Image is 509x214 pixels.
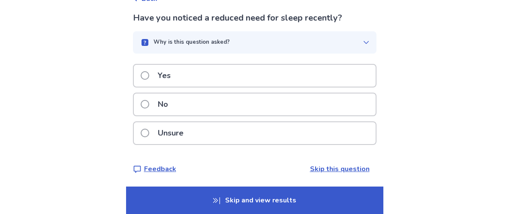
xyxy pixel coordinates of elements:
[153,93,173,115] p: No
[154,38,230,47] p: Why is this question asked?
[153,122,189,144] p: Unsure
[133,164,176,174] a: Feedback
[126,187,383,214] p: Skip and view results
[153,65,176,87] p: Yes
[133,12,376,24] p: Have you noticed a reduced need for sleep recently?
[310,164,370,174] a: Skip this question
[144,164,176,174] p: Feedback
[133,31,376,54] button: Why is this question asked?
